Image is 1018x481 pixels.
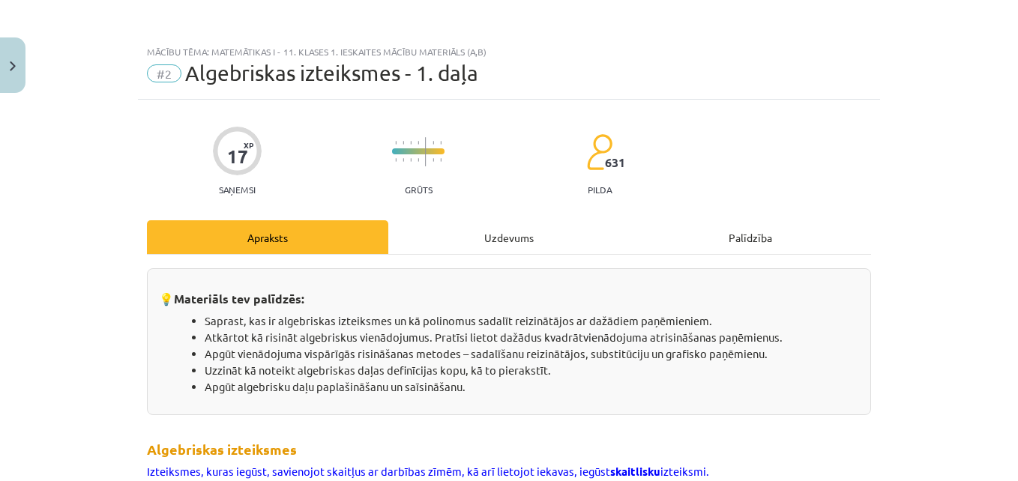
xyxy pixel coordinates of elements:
[147,441,297,458] strong: Algebriskas izteiksmes
[588,184,612,195] p: pilda
[147,220,388,254] div: Apraksts
[440,141,442,145] img: icon-short-line-57e1e144782c952c97e751825c79c345078a6d821885a25fce030b3d8c18986b.svg
[418,141,419,145] img: icon-short-line-57e1e144782c952c97e751825c79c345078a6d821885a25fce030b3d8c18986b.svg
[388,220,630,254] div: Uzdevums
[174,291,304,306] strong: Materiāls tev palīdzēs:
[395,141,397,145] img: icon-short-line-57e1e144782c952c97e751825c79c345078a6d821885a25fce030b3d8c18986b.svg
[185,61,478,85] span: Algebriskas izteiksmes - 1. daļa
[403,158,404,162] img: icon-short-line-57e1e144782c952c97e751825c79c345078a6d821885a25fce030b3d8c18986b.svg
[205,313,712,327] span: Saprast, kas ir algebriskas izteiksmes un kā polinomus sadalīt reizinātājos ar dažādiem paņēmieniem.
[433,158,434,162] img: icon-short-line-57e1e144782c952c97e751825c79c345078a6d821885a25fce030b3d8c18986b.svg
[630,220,871,254] div: Palīdzība
[205,363,551,377] span: Uzzināt kā noteikt algebriskas daļas definīcijas kopu, kā to pierakstīt.
[433,141,434,145] img: icon-short-line-57e1e144782c952c97e751825c79c345078a6d821885a25fce030b3d8c18986b.svg
[205,330,783,344] span: Atkārtot kā risināt algebriskus vienādojumus. Pratīsi lietot dažādus kvadrātvienādojuma atrisināš...
[410,141,412,145] img: icon-short-line-57e1e144782c952c97e751825c79c345078a6d821885a25fce030b3d8c18986b.svg
[586,133,612,171] img: students-c634bb4e5e11cddfef0936a35e636f08e4e9abd3cc4e673bd6f9a4125e45ecb1.svg
[205,379,466,393] span: Apgūt algebrisku daļu paplašināšanu un saīsināšanu.
[425,137,427,166] img: icon-long-line-d9ea69661e0d244f92f715978eff75569469978d946b2353a9bb055b3ed8787d.svg
[418,158,419,162] img: icon-short-line-57e1e144782c952c97e751825c79c345078a6d821885a25fce030b3d8c18986b.svg
[10,61,16,71] img: icon-close-lesson-0947bae3869378f0d4975bcd49f059093ad1ed9edebbc8119c70593378902aed.svg
[147,64,181,82] span: #2
[440,158,442,162] img: icon-short-line-57e1e144782c952c97e751825c79c345078a6d821885a25fce030b3d8c18986b.svg
[159,280,859,308] h3: 💡
[405,184,433,195] p: Grūts
[410,158,412,162] img: icon-short-line-57e1e144782c952c97e751825c79c345078a6d821885a25fce030b3d8c18986b.svg
[610,464,660,479] b: skaitlisku
[147,46,871,57] div: Mācību tēma: Matemātikas i - 11. klases 1. ieskaites mācību materiāls (a,b)
[205,346,768,360] span: Apgūt vienādojuma vispārīgās risināšanas metodes – sadalīšanu reizinātājos, substitūciju un grafi...
[244,141,253,149] span: XP
[147,464,709,478] span: Izteiksmes, kuras iegūst, savienojot skaitļus ar darbības zīmēm, kā arī lietojot iekavas, iegūst ...
[213,184,262,195] p: Saņemsi
[395,158,397,162] img: icon-short-line-57e1e144782c952c97e751825c79c345078a6d821885a25fce030b3d8c18986b.svg
[605,156,625,169] span: 631
[227,146,248,167] div: 17
[403,141,404,145] img: icon-short-line-57e1e144782c952c97e751825c79c345078a6d821885a25fce030b3d8c18986b.svg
